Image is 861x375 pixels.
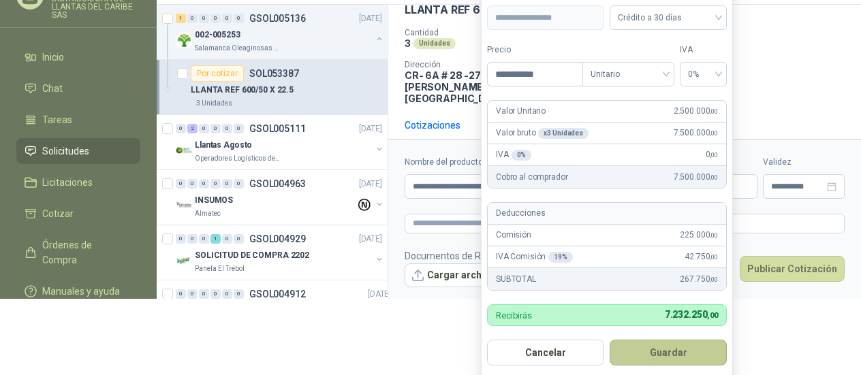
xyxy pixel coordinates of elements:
span: ,00 [710,253,718,261]
img: Company Logo [176,142,192,159]
span: Licitaciones [42,175,93,190]
a: 0 2 0 0 0 0 GSOL005111[DATE] Company LogoLlantas AgostoOperadores Logísticos del Caribe [176,120,385,164]
div: 1 [210,234,221,244]
p: Valor bruto [496,127,589,140]
div: 0 [199,179,209,189]
label: Validez [763,156,845,169]
a: 0 0 0 1 0 0 GSOL004929[DATE] Company LogoSOLICITUD DE COMPRA 2202Panela El Trébol [176,231,385,274]
div: 3 Unidades [191,98,238,109]
div: 0 [234,234,244,244]
div: 0 [199,234,209,244]
p: [DATE] [359,123,382,135]
div: 0 [222,14,232,23]
div: 0 [176,124,186,133]
div: 0 [176,289,186,299]
span: ,00 [710,129,718,137]
span: ,00 [710,276,718,283]
p: Deducciones [496,207,545,220]
div: 1 [176,14,186,23]
a: Chat [16,76,140,101]
p: 3 [405,37,411,49]
img: Company Logo [176,252,192,269]
span: ,00 [707,311,718,320]
span: Órdenes de Compra [42,238,127,267]
label: Precio [487,44,582,56]
p: [DATE] [359,12,382,25]
div: 0 [176,179,186,189]
a: 0 0 0 0 0 0 GSOL004912[DATE] [176,286,394,329]
div: 0 [210,124,221,133]
div: 0 [234,14,244,23]
button: Cargar archivo [405,263,503,288]
p: GSOL005136 [249,14,306,23]
a: 0 0 0 0 0 0 GSOL004963[DATE] Company LogoINSUMOSAlmatec [176,176,385,219]
p: IVA [496,148,531,161]
p: LLANTA REF 600/50 X 22.5 [191,84,294,97]
p: Recibirás [496,311,532,320]
p: 002-005253 [195,29,240,42]
p: Dirección [405,60,530,69]
span: 42.750 [685,250,718,263]
div: 2 [187,124,198,133]
div: 0 % [512,150,532,161]
span: ,00 [710,174,718,181]
span: 2.500.000 [674,105,718,118]
div: 0 [210,179,221,189]
p: SOL053387 [249,69,299,78]
div: Unidades [413,38,456,49]
p: Cobro al comprador [496,171,567,184]
p: Comisión [496,229,531,242]
a: Licitaciones [16,169,140,195]
label: IVA [680,44,727,56]
p: INSUMOS [195,194,233,207]
p: SOLICITUD DE COMPRA 2202 [195,249,309,262]
a: 1 0 0 0 0 0 GSOL005136[DATE] Company Logo002-005253Salamanca Oleaginosas SAS [176,10,385,54]
p: Documentos de Referencia [405,248,522,263]
span: 0% [688,64,719,84]
a: Manuales y ayuda [16,278,140,304]
span: 0 [706,148,718,161]
button: Guardar [610,340,727,365]
div: 0 [199,289,209,299]
span: ,00 [710,151,718,159]
img: Company Logo [176,32,192,48]
a: Solicitudes [16,138,140,164]
span: Unitario [591,64,666,84]
p: Cantidad [405,28,559,37]
p: GSOL004963 [249,179,306,189]
p: Operadores Logísticos del Caribe [195,153,281,164]
div: 0 [234,289,244,299]
a: Tareas [16,107,140,133]
button: Publicar Cotización [740,256,845,282]
div: 0 [187,179,198,189]
div: Por cotizar [191,65,244,82]
p: GSOL004912 [249,289,306,299]
span: 267.750 [680,273,718,286]
span: Crédito a 30 días [618,7,719,28]
span: Cotizar [42,206,74,221]
div: 0 [210,289,221,299]
a: Inicio [16,44,140,70]
p: GSOL005111 [249,124,306,133]
div: 0 [187,289,198,299]
span: Solicitudes [42,144,89,159]
img: Company Logo [176,197,192,214]
a: Por cotizarSOL053387LLANTA REF 600/50 X 22.53 Unidades [157,60,388,115]
p: [DATE] [359,233,382,246]
p: CR- 6A # 28 -27 Cali , [PERSON_NAME][GEOGRAPHIC_DATA] [405,69,530,104]
div: 0 [234,179,244,189]
div: 0 [187,234,198,244]
p: IVA Comisión [496,250,573,263]
p: Llantas Agosto [195,139,252,152]
span: 7.500.000 [674,171,718,184]
p: Almatec [195,208,221,219]
p: SUBTOTAL [496,273,536,286]
span: 7.232.250 [665,309,718,320]
div: 0 [199,14,209,23]
button: Cancelar [487,340,604,365]
div: 0 [222,234,232,244]
div: 0 [222,289,232,299]
span: Manuales y ayuda [42,284,120,299]
p: Valor Unitario [496,105,546,118]
span: ,00 [710,231,718,239]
